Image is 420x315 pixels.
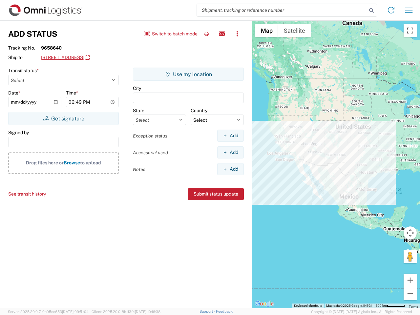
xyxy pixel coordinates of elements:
[197,4,367,16] input: Shipment, tracking or reference number
[8,29,57,39] h3: Add Status
[255,24,278,37] button: Show street map
[278,24,311,37] button: Show satellite imagery
[404,287,417,300] button: Zoom out
[8,130,29,136] label: Signed by
[404,274,417,287] button: Zoom in
[294,304,322,308] button: Keyboard shortcuts
[199,309,216,313] a: Support
[8,90,20,96] label: Date
[80,160,101,165] span: to upload
[8,54,41,60] span: Ship to
[8,68,39,73] label: Transit status
[404,24,417,37] button: Toggle fullscreen view
[8,112,119,125] button: Get signature
[254,300,275,308] a: Open this area in Google Maps (opens a new window)
[311,309,412,315] span: Copyright © [DATE]-[DATE] Agistix Inc., All Rights Reserved
[133,85,141,91] label: City
[133,133,167,139] label: Exception status
[41,52,90,63] a: [STREET_ADDRESS]
[41,45,62,51] strong: 9658640
[133,150,168,156] label: Accessorial used
[404,250,417,263] button: Drag Pegman onto the map to open Street View
[188,188,244,200] button: Submit status update
[216,309,233,313] a: Feedback
[133,166,145,172] label: Notes
[326,304,372,307] span: Map data ©2025 Google, INEGI
[217,130,244,142] button: Add
[135,310,160,314] span: [DATE] 10:16:38
[376,304,387,307] span: 500 km
[66,90,78,96] label: Time
[374,304,407,308] button: Map Scale: 500 km per 51 pixels
[217,163,244,175] button: Add
[217,146,244,158] button: Add
[62,310,89,314] span: [DATE] 09:51:04
[144,29,198,39] button: Switch to batch mode
[409,305,418,308] a: Terms
[8,189,46,199] button: See transit history
[92,310,160,314] span: Client: 2025.20.0-8b113f4
[64,160,80,165] span: Browse
[8,310,89,314] span: Server: 2025.20.0-710e05ee653
[254,300,275,308] img: Google
[191,108,207,114] label: Country
[133,68,244,81] button: Use my location
[8,45,41,51] span: Tracking No.
[404,226,417,240] button: Map camera controls
[26,160,64,165] span: Drag files here or
[133,108,144,114] label: State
